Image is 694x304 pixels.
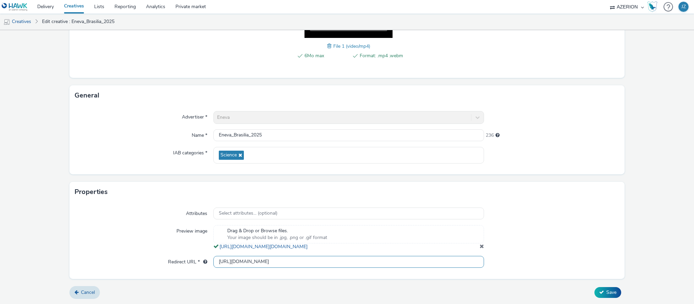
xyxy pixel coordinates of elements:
label: Preview image [174,225,210,235]
a: Cancel [69,286,100,299]
a: [URL][DOMAIN_NAME][DOMAIN_NAME] [219,243,310,250]
a: Hawk Academy [647,1,660,12]
span: 236 [486,132,494,139]
a: Edit creative : Eneva_Brasilia_2025 [39,14,118,30]
label: Advertiser * [179,111,210,121]
input: url... [213,256,484,268]
div: URL will be used as a validation URL with some SSPs and it will be the redirection URL of your cr... [200,259,207,265]
div: Maximum 255 characters [496,132,500,139]
img: undefined Logo [2,3,28,11]
span: Your image should be in .jpg, .png or .gif format [227,234,327,241]
span: Save [606,289,616,296]
h3: Properties [75,187,108,197]
img: Hawk Academy [647,1,657,12]
span: Format: .mp4 .webm [360,52,403,60]
div: JZ [681,2,686,12]
input: Name [213,129,484,141]
img: mobile [3,19,10,25]
label: Redirect URL * [165,256,210,265]
span: Select attributes... (optional) [219,211,277,216]
label: Attributes [183,208,210,217]
span: 6Mo max [304,52,348,60]
button: Save [594,287,621,298]
span: Drag & Drop or Browse files. [227,227,327,234]
span: File 1 (video/mp4) [333,43,370,49]
label: Name * [189,129,210,139]
span: Science [220,152,237,158]
h3: General [75,90,99,101]
span: Cancel [81,289,95,296]
label: IAB categories * [170,147,210,156]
